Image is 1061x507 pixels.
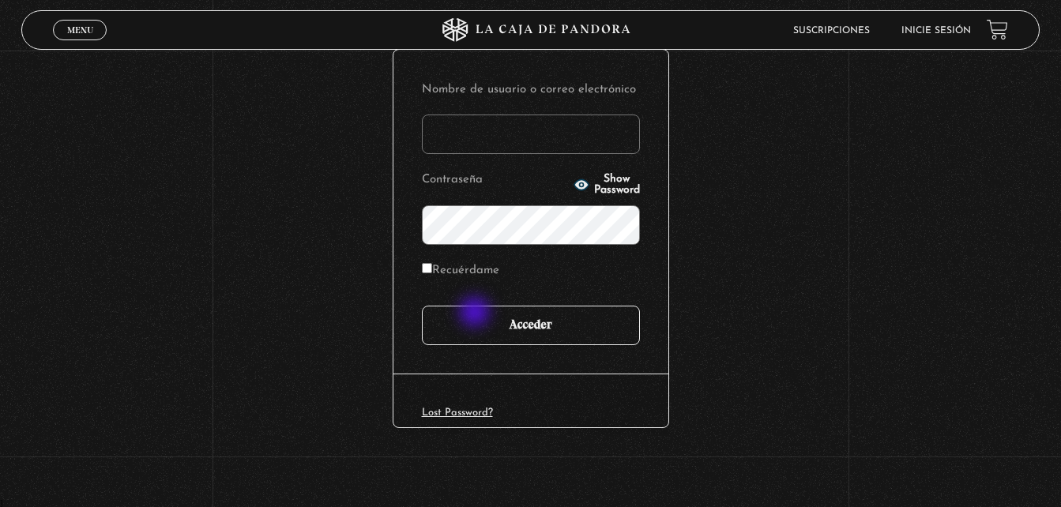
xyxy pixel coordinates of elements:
[67,25,93,35] span: Menu
[422,259,499,284] label: Recuérdame
[574,174,640,196] button: Show Password
[422,263,432,273] input: Recuérdame
[793,26,870,36] a: Suscripciones
[422,306,640,345] input: Acceder
[422,168,569,193] label: Contraseña
[422,407,493,418] a: Lost Password?
[62,39,99,50] span: Cerrar
[987,19,1008,40] a: View your shopping cart
[901,26,971,36] a: Inicie sesión
[594,174,640,196] span: Show Password
[422,78,640,103] label: Nombre de usuario o correo electrónico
